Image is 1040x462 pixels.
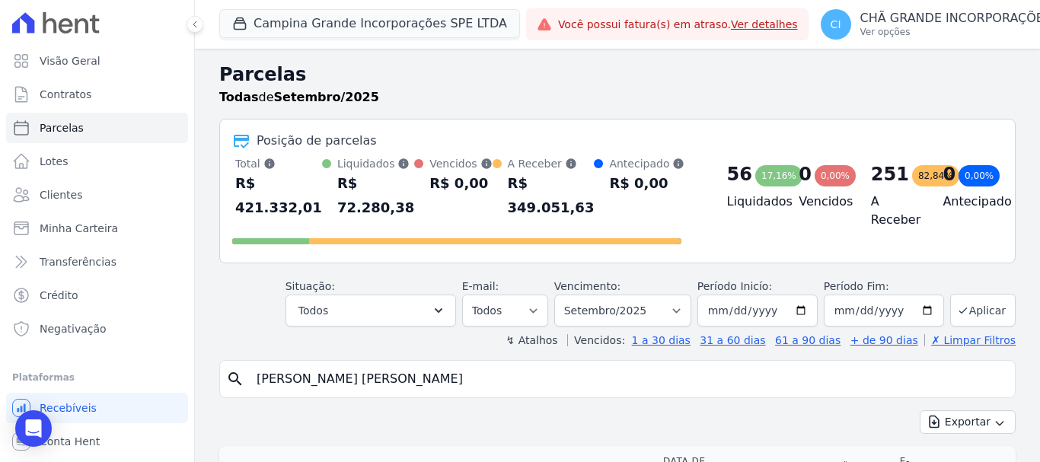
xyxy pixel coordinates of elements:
[6,113,188,143] a: Parcelas
[799,193,847,211] h4: Vencidos
[6,213,188,244] a: Minha Carteira
[950,294,1016,327] button: Aplicar
[12,368,182,387] div: Plataformas
[6,146,188,177] a: Lotes
[40,221,118,236] span: Minha Carteira
[850,334,918,346] a: + de 90 dias
[815,165,856,186] div: 0,00%
[40,288,78,303] span: Crédito
[506,334,557,346] label: ↯ Atalhos
[6,280,188,311] a: Crédito
[731,18,798,30] a: Ver detalhes
[286,280,335,292] label: Situação:
[700,334,765,346] a: 31 a 60 dias
[959,165,1000,186] div: 0,00%
[337,156,414,171] div: Liquidados
[831,19,841,30] span: CI
[824,279,944,295] label: Período Fim:
[924,334,1016,346] a: ✗ Limpar Filtros
[429,156,492,171] div: Vencidos
[912,165,959,186] div: 82,84%
[727,162,752,186] div: 56
[219,61,1016,88] h2: Parcelas
[6,426,188,457] a: Conta Hent
[727,193,775,211] h4: Liquidados
[219,9,520,38] button: Campina Grande Incorporações SPE LTDA
[871,162,909,186] div: 251
[40,120,84,135] span: Parcelas
[235,156,322,171] div: Total
[508,156,595,171] div: A Receber
[755,165,802,186] div: 17,16%
[567,334,625,346] label: Vencidos:
[40,87,91,102] span: Contratos
[40,434,100,449] span: Conta Hent
[429,171,492,196] div: R$ 0,00
[40,187,82,202] span: Clientes
[226,370,244,388] i: search
[6,314,188,344] a: Negativação
[6,247,188,277] a: Transferências
[799,162,812,186] div: 0
[632,334,691,346] a: 1 a 30 dias
[40,321,107,336] span: Negativação
[40,154,69,169] span: Lotes
[219,90,259,104] strong: Todas
[6,180,188,210] a: Clientes
[558,17,798,33] span: Você possui fatura(s) em atraso.
[943,193,991,211] h4: Antecipado
[6,79,188,110] a: Contratos
[697,280,772,292] label: Período Inicío:
[274,90,379,104] strong: Setembro/2025
[235,171,322,220] div: R$ 421.332,01
[6,46,188,76] a: Visão Geral
[554,280,620,292] label: Vencimento:
[298,301,328,320] span: Todos
[6,393,188,423] a: Recebíveis
[462,280,499,292] label: E-mail:
[508,171,595,220] div: R$ 349.051,63
[609,156,684,171] div: Antecipado
[337,171,414,220] div: R$ 72.280,38
[775,334,841,346] a: 61 a 90 dias
[286,295,456,327] button: Todos
[247,364,1009,394] input: Buscar por nome do lote ou do cliente
[871,193,919,229] h4: A Receber
[40,254,116,269] span: Transferências
[609,171,684,196] div: R$ 0,00
[920,410,1016,434] button: Exportar
[15,410,52,447] div: Open Intercom Messenger
[40,53,100,69] span: Visão Geral
[40,400,97,416] span: Recebíveis
[257,132,377,150] div: Posição de parcelas
[943,162,955,186] div: 0
[219,88,379,107] p: de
